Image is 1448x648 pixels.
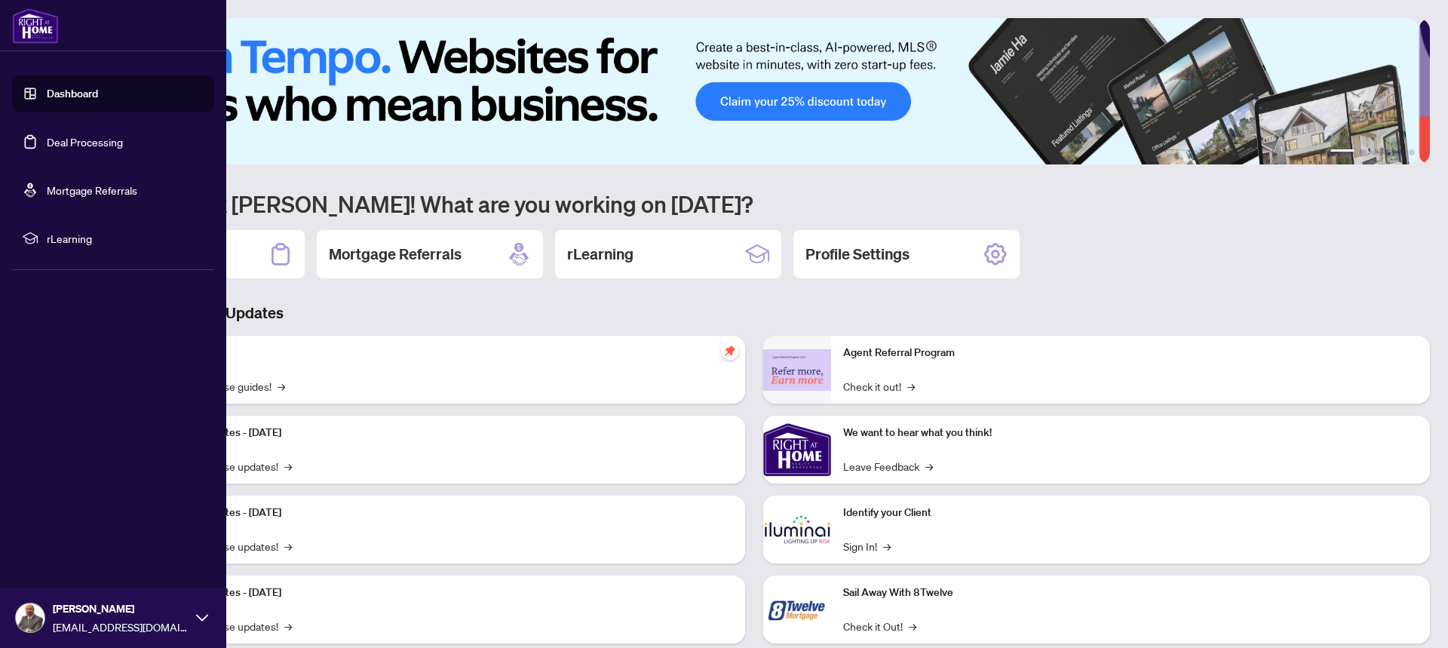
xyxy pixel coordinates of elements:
[883,538,891,554] span: →
[1361,149,1367,155] button: 2
[284,538,292,554] span: →
[158,345,733,361] p: Self-Help
[843,618,916,634] a: Check it Out!→
[907,378,915,395] span: →
[47,183,137,197] a: Mortgage Referrals
[278,378,285,395] span: →
[925,458,933,474] span: →
[721,342,739,360] span: pushpin
[1409,149,1415,155] button: 6
[567,244,633,265] h2: rLearning
[843,585,1418,601] p: Sail Away With 8Twelve
[843,505,1418,521] p: Identify your Client
[1385,149,1391,155] button: 4
[843,458,933,474] a: Leave Feedback→
[47,135,123,149] a: Deal Processing
[78,189,1430,218] h1: Welcome back [PERSON_NAME]! What are you working on [DATE]?
[53,600,189,617] span: [PERSON_NAME]
[763,349,831,391] img: Agent Referral Program
[843,538,891,554] a: Sign In!→
[47,87,98,100] a: Dashboard
[805,244,910,265] h2: Profile Settings
[12,8,59,44] img: logo
[158,585,733,601] p: Platform Updates - [DATE]
[909,618,916,634] span: →
[1397,149,1403,155] button: 5
[763,416,831,484] img: We want to hear what you think!
[843,425,1418,441] p: We want to hear what you think!
[284,618,292,634] span: →
[763,496,831,564] img: Identify your Client
[158,505,733,521] p: Platform Updates - [DATE]
[763,576,831,643] img: Sail Away With 8Twelve
[16,603,44,632] img: Profile Icon
[284,458,292,474] span: →
[47,230,204,247] span: rLearning
[843,378,915,395] a: Check it out!→
[53,619,189,635] span: [EMAIL_ADDRESS][DOMAIN_NAME]
[843,345,1418,361] p: Agent Referral Program
[329,244,462,265] h2: Mortgage Referrals
[158,425,733,441] p: Platform Updates - [DATE]
[78,303,1430,324] h3: Brokerage & Industry Updates
[78,18,1419,164] img: Slide 0
[1330,149,1354,155] button: 1
[1373,149,1379,155] button: 3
